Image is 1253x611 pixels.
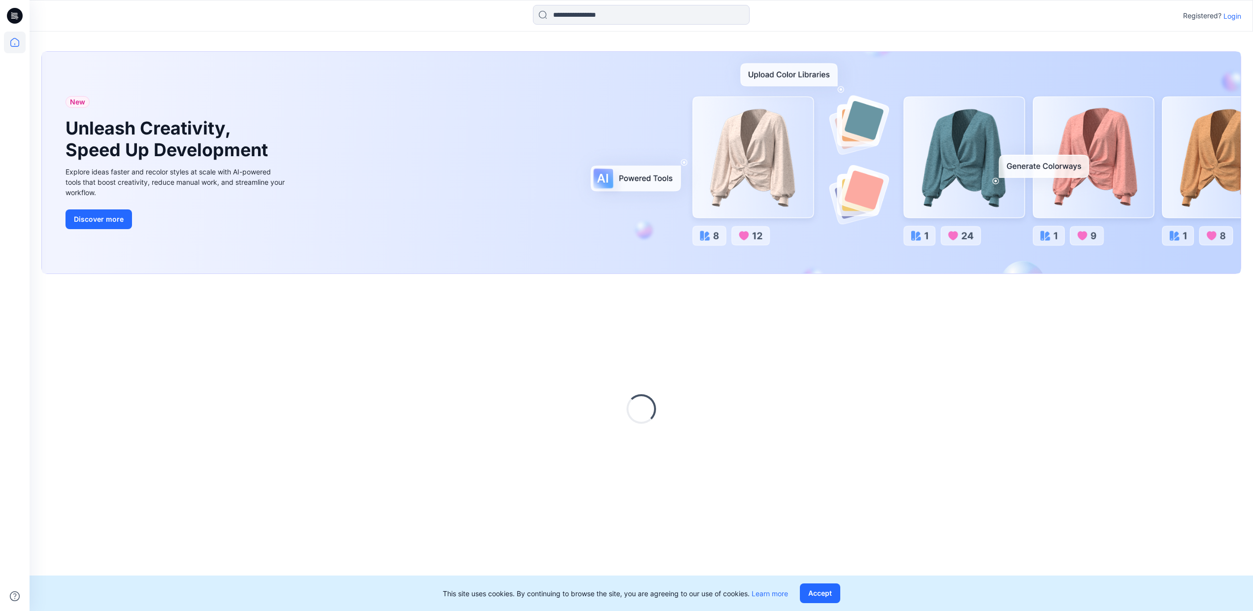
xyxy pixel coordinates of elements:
[66,118,272,160] h1: Unleash Creativity, Speed Up Development
[70,96,85,108] span: New
[66,209,287,229] a: Discover more
[1223,11,1241,21] p: Login
[66,209,132,229] button: Discover more
[66,167,287,198] div: Explore ideas faster and recolor styles at scale with AI-powered tools that boost creativity, red...
[800,583,840,603] button: Accept
[443,588,788,599] p: This site uses cookies. By continuing to browse the site, you are agreeing to our use of cookies.
[752,589,788,598] a: Learn more
[1183,10,1221,22] p: Registered?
